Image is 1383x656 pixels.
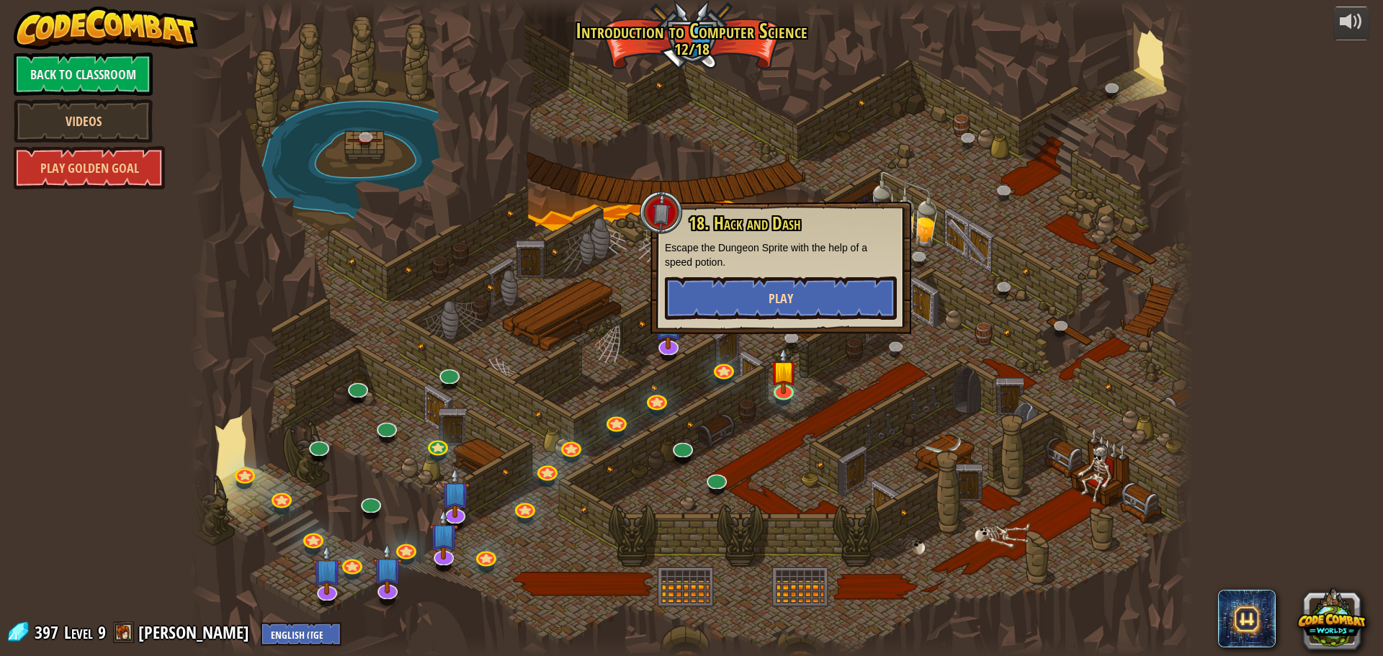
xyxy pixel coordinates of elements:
img: level-banner-unstarted-subscriber.png [440,468,470,518]
span: Play [769,289,793,307]
a: Back to Classroom [14,53,153,96]
p: Escape the Dungeon Sprite with the help of a speed potion. [665,241,897,269]
img: CodeCombat - Learn how to code by playing a game [14,6,198,50]
a: Play Golden Goal [14,146,165,189]
img: level-banner-started.png [770,348,797,394]
span: 18. Hack and Dash [689,211,801,235]
img: level-banner-unstarted-subscriber.png [429,510,459,560]
img: level-banner-unstarted-subscriber.png [312,544,341,595]
button: Play [665,277,897,320]
img: level-banner-unstarted-subscriber.png [373,544,403,594]
a: Videos [14,99,153,143]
